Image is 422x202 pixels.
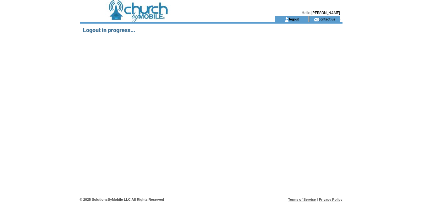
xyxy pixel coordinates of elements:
img: contact_us_icon.gif [314,17,319,22]
span: | [317,198,318,201]
a: Terms of Service [288,198,316,201]
a: contact us [319,17,335,21]
span: Logout in progress... [83,27,135,33]
a: Privacy Policy [319,198,343,201]
span: Hello [PERSON_NAME] [302,11,340,15]
a: logout [289,17,299,21]
img: account_icon.gif [284,17,289,22]
span: © 2025 SolutionsByMobile LLC All Rights Reserved [80,198,164,201]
